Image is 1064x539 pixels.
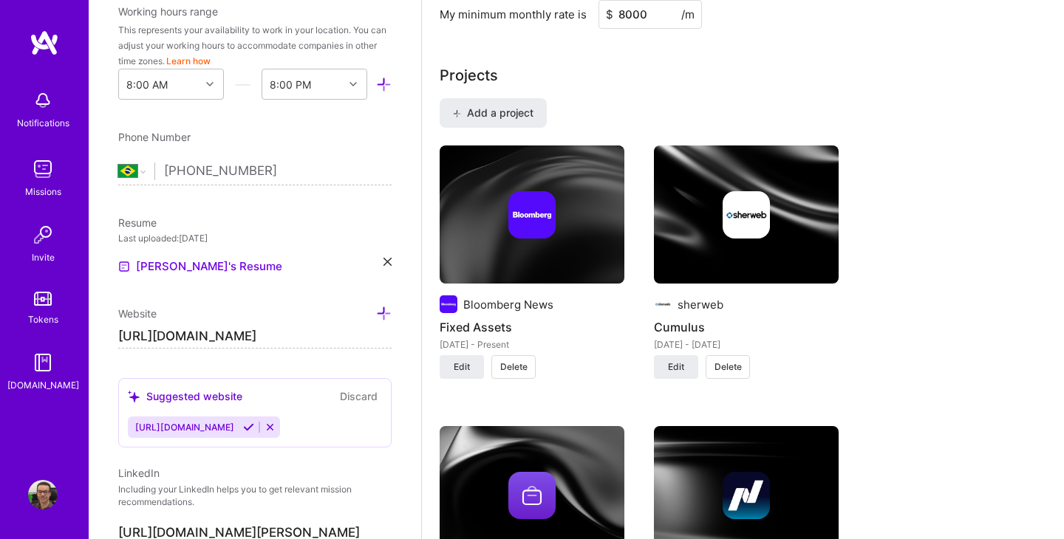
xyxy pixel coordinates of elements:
span: /m [681,7,695,22]
div: [DATE] - Present [440,337,624,352]
span: Phone Number [118,131,191,143]
a: [PERSON_NAME]'s Resume [118,258,282,275]
span: LinkedIn [118,467,160,479]
span: Delete [715,360,742,374]
div: sherweb [678,297,723,312]
i: icon Close [383,258,392,266]
img: tokens [34,292,52,306]
span: Working hours range [118,5,218,18]
i: icon SuggestedTeams [128,391,140,403]
i: Reject [265,422,276,433]
input: http://... [118,325,392,349]
div: Tokens [28,312,58,327]
button: Discard [335,388,382,405]
button: Delete [491,355,536,379]
div: 8:00 PM [270,77,311,92]
i: icon Chevron [206,80,214,88]
button: Add a project [440,98,547,128]
p: Including your LinkedIn helps you to get relevant mission recommendations. [118,484,392,509]
span: [URL][DOMAIN_NAME] [135,422,234,433]
div: Invite [32,250,55,265]
img: guide book [28,348,58,377]
img: teamwork [28,154,58,184]
img: Company logo [723,472,770,519]
h4: Fixed Assets [440,317,624,337]
span: Edit [668,360,684,374]
button: Delete [706,355,750,379]
h4: Cumulus [654,317,839,337]
img: User Avatar [28,480,58,509]
i: icon Chevron [349,80,357,88]
i: icon PlusBlack [453,109,461,117]
button: Edit [654,355,698,379]
div: Notifications [17,115,69,131]
span: Website [118,307,157,320]
span: $ [606,7,613,22]
img: Resume [118,261,130,272]
span: Resume [118,216,157,229]
button: Edit [440,355,484,379]
i: icon HorizontalInLineDivider [235,77,250,92]
img: logo [30,30,59,56]
img: Invite [28,220,58,250]
img: Company logo [440,295,457,313]
div: My minimum monthly rate is [440,7,587,22]
img: Company logo [508,472,556,519]
img: cover [654,145,839,284]
div: Suggested website [128,388,242,404]
div: Last uploaded: [DATE] [118,230,392,246]
img: Company logo [508,191,556,238]
span: Add a project [453,106,533,120]
div: Bloomberg News [463,297,553,312]
img: bell [28,86,58,115]
div: Missions [25,184,61,199]
img: Company logo [654,295,672,313]
span: Delete [500,360,528,374]
div: [DOMAIN_NAME] [7,377,79,393]
img: Company logo [723,191,770,238]
i: Accept [243,422,254,433]
span: Edit [454,360,470,374]
div: 8:00 AM [126,77,168,92]
a: User Avatar [24,480,61,509]
img: cover [440,145,624,284]
div: Projects [440,64,498,86]
div: [DATE] - [DATE] [654,337,839,352]
button: Learn how [166,53,211,69]
input: +1 (000) 000-0000 [164,150,392,193]
div: This represents your availability to work in your location. You can adjust your working hours to ... [118,22,392,69]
